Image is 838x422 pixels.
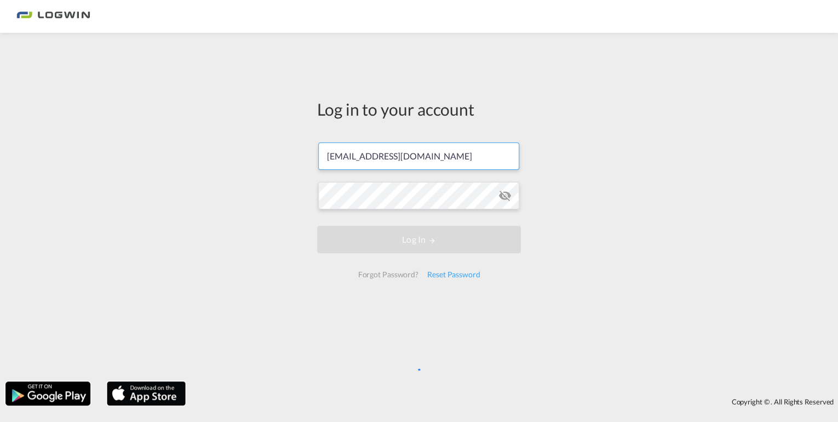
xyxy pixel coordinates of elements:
[498,189,512,202] md-icon: icon-eye-off
[317,98,521,121] div: Log in to your account
[423,265,485,284] div: Reset Password
[318,142,519,170] input: Enter email/phone number
[191,392,838,411] div: Copyright © . All Rights Reserved
[106,380,187,407] img: apple.png
[353,265,422,284] div: Forgot Password?
[317,226,521,253] button: LOGIN
[4,380,91,407] img: google.png
[16,4,90,29] img: bc73a0e0d8c111efacd525e4c8ad7d32.png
